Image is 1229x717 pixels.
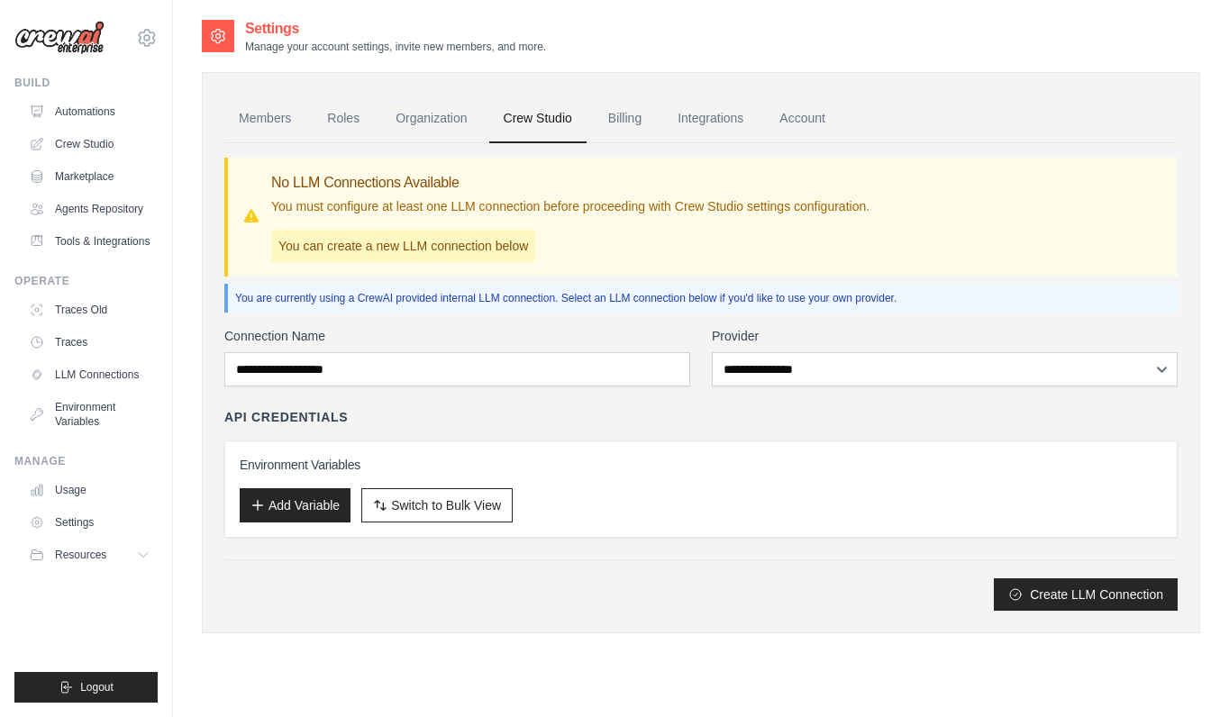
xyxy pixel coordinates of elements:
a: LLM Connections [22,360,158,389]
a: Integrations [663,95,758,143]
button: Logout [14,672,158,703]
button: Switch to Bulk View [361,488,513,522]
label: Connection Name [224,327,690,345]
h3: Environment Variables [240,456,1162,474]
h2: Settings [245,18,546,40]
a: Crew Studio [22,130,158,159]
a: Roles [313,95,374,143]
div: Operate [14,274,158,288]
p: You can create a new LLM connection below [271,230,535,262]
p: You must configure at least one LLM connection before proceeding with Crew Studio settings config... [271,197,869,215]
div: Manage [14,454,158,468]
div: Build [14,76,158,90]
a: Tools & Integrations [22,227,158,256]
a: Traces [22,328,158,357]
label: Provider [712,327,1178,345]
p: You are currently using a CrewAI provided internal LLM connection. Select an LLM connection below... [235,291,1170,305]
p: Manage your account settings, invite new members, and more. [245,40,546,54]
button: Create LLM Connection [994,578,1178,611]
a: Organization [381,95,481,143]
a: Traces Old [22,295,158,324]
span: Logout [80,680,114,694]
a: Crew Studio [489,95,587,143]
img: Logo [14,21,105,55]
h3: No LLM Connections Available [271,172,869,194]
iframe: Chat Widget [1139,631,1229,717]
a: Usage [22,476,158,504]
span: Switch to Bulk View [391,496,501,514]
a: Members [224,95,305,143]
a: Account [765,95,840,143]
button: Resources [22,540,158,569]
a: Automations [22,97,158,126]
a: Marketplace [22,162,158,191]
a: Agents Repository [22,195,158,223]
button: Add Variable [240,488,350,522]
h4: API Credentials [224,408,348,426]
span: Resources [55,548,106,562]
a: Settings [22,508,158,537]
a: Billing [594,95,656,143]
a: Environment Variables [22,393,158,436]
